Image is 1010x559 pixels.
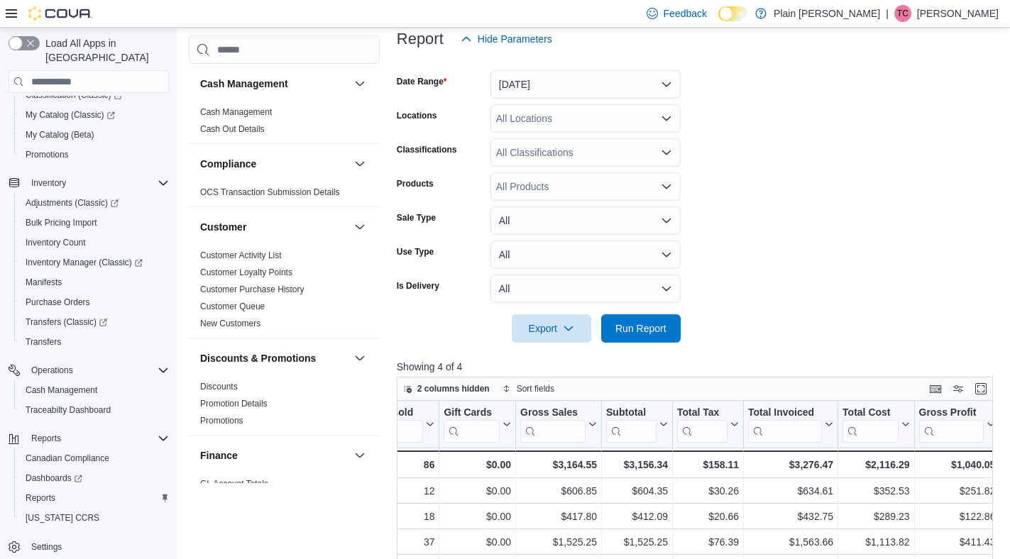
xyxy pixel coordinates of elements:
div: Gross Sales [520,406,586,420]
span: Settings [26,538,169,555]
h3: Discounts & Promotions [200,351,316,365]
span: Reports [31,433,61,444]
button: Run Report [601,314,681,343]
a: Inventory Manager (Classic) [14,253,175,272]
div: $0.00 [444,456,511,473]
div: $3,156.34 [606,456,668,473]
div: $411.43 [918,534,995,551]
div: Gross Profit [918,406,984,420]
span: OCS Transaction Submission Details [200,187,340,198]
div: Gift Cards [444,406,500,420]
a: Manifests [20,274,67,291]
h3: Customer [200,220,246,234]
a: OCS Transaction Submission Details [200,187,340,197]
div: $606.85 [520,483,597,500]
button: Inventory [26,175,72,192]
label: Products [397,178,434,189]
div: $289.23 [842,509,909,526]
span: Sort fields [517,383,554,394]
div: Net Sold [373,406,423,443]
button: Gift Cards [444,406,511,443]
div: Net Sold [373,406,423,420]
a: Customer Queue [200,301,265,311]
button: Net Sold [373,406,434,443]
a: Customer Loyalty Points [200,267,292,277]
div: $1,563.66 [748,534,833,551]
span: Promotions [26,149,69,160]
button: Open list of options [661,113,672,124]
div: 12 [373,483,434,500]
h3: Compliance [200,157,256,171]
button: Sort fields [497,380,560,397]
button: Settings [3,536,175,557]
h3: Finance [200,448,238,463]
a: Purchase Orders [20,294,96,311]
span: Run Report [615,321,666,336]
div: $1,525.25 [606,534,668,551]
span: Reports [26,430,169,447]
a: Cash Out Details [200,124,265,134]
button: Total Tax [677,406,739,443]
div: $20.66 [677,509,739,526]
button: Traceabilty Dashboard [14,400,175,420]
label: Sale Type [397,212,436,223]
span: Hide Parameters [478,32,552,46]
a: [US_STATE] CCRS [20,509,105,526]
div: $251.82 [918,483,995,500]
button: Export [512,314,591,343]
a: Customer Purchase History [200,284,304,294]
div: Compliance [189,184,380,206]
span: [US_STATE] CCRS [26,512,99,524]
span: Cash Management [200,106,272,118]
button: Canadian Compliance [14,448,175,468]
span: Feedback [664,6,707,21]
a: Promotion Details [200,399,268,409]
span: Cash Out Details [200,123,265,135]
button: Hide Parameters [455,25,558,53]
span: GL Account Totals [200,478,268,489]
p: Plain [PERSON_NAME] [774,5,880,22]
span: Promotions [20,146,169,163]
p: [PERSON_NAME] [917,5,999,22]
span: Inventory Count [20,234,169,251]
div: $3,276.47 [748,456,833,473]
div: Tatum Carson [894,5,911,22]
a: GL Account Totals [200,479,268,489]
button: [US_STATE] CCRS [14,508,175,528]
span: 2 columns hidden [417,383,490,394]
button: Operations [26,362,79,379]
div: Total Cost [842,406,898,443]
a: Cash Management [20,382,103,399]
span: New Customers [200,318,260,329]
a: New Customers [200,319,260,328]
span: Operations [26,362,169,379]
a: Promotions [200,416,243,426]
div: Gift Card Sales [444,406,500,443]
button: Reports [14,488,175,508]
a: Traceabilty Dashboard [20,402,116,419]
div: $76.39 [677,534,739,551]
span: Purchase Orders [26,297,90,308]
span: Dashboards [26,472,82,484]
button: Operations [3,360,175,380]
span: Load All Apps in [GEOGRAPHIC_DATA] [40,36,169,65]
button: Compliance [200,157,348,171]
a: Inventory Count [20,234,92,251]
span: My Catalog (Beta) [20,126,169,143]
div: $352.53 [842,483,909,500]
span: Discounts [200,381,238,392]
a: Dashboards [14,468,175,488]
div: Subtotal [606,406,657,420]
label: Locations [397,110,437,121]
span: Inventory Count [26,237,86,248]
button: Bulk Pricing Import [14,213,175,233]
span: My Catalog (Beta) [26,129,94,140]
input: Dark Mode [718,6,748,21]
div: Customer [189,247,380,338]
label: Classifications [397,144,457,155]
button: Discounts & Promotions [200,351,348,365]
a: Cash Management [200,107,272,117]
a: Transfers (Classic) [14,312,175,332]
span: Settings [31,541,62,553]
span: Transfers [20,333,169,350]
